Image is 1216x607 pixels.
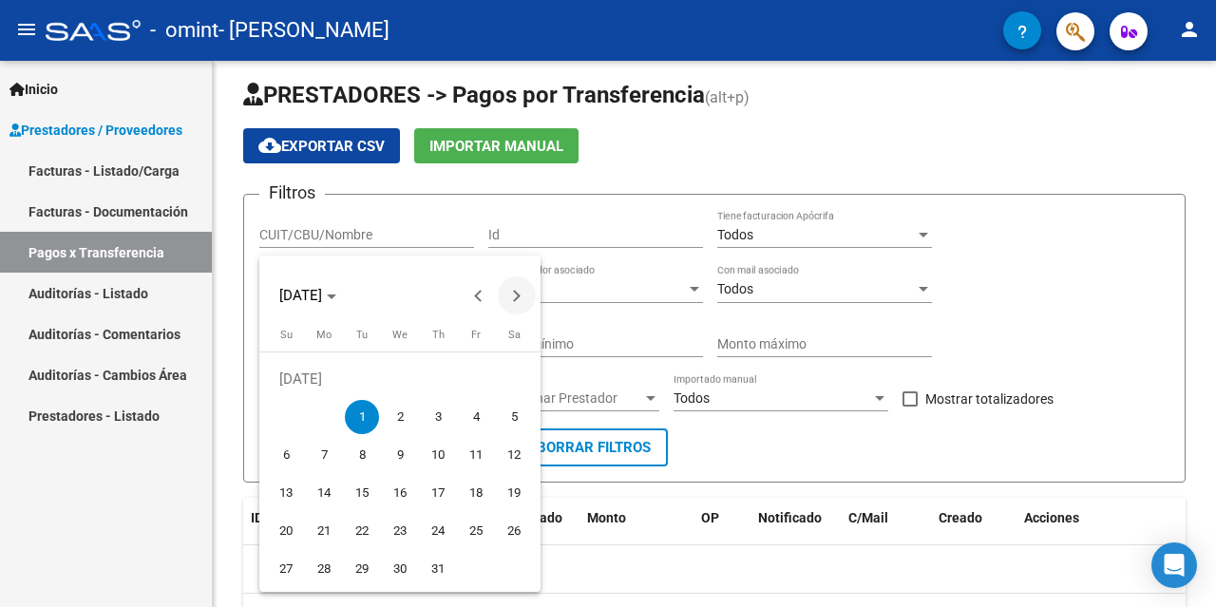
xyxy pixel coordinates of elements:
button: July 25, 2025 [457,512,495,550]
button: July 26, 2025 [495,512,533,550]
button: July 23, 2025 [381,512,419,550]
span: Mo [316,329,332,341]
button: July 1, 2025 [343,398,381,436]
td: [DATE] [267,360,533,398]
span: We [392,329,408,341]
span: 2 [383,400,417,434]
button: July 3, 2025 [419,398,457,436]
button: July 6, 2025 [267,436,305,474]
span: 19 [497,476,531,510]
span: 23 [383,514,417,548]
button: July 2, 2025 [381,398,419,436]
button: July 10, 2025 [419,436,457,474]
button: July 18, 2025 [457,474,495,512]
span: Th [432,329,445,341]
span: 18 [459,476,493,510]
button: July 7, 2025 [305,436,343,474]
button: July 8, 2025 [343,436,381,474]
button: July 4, 2025 [457,398,495,436]
span: 4 [459,400,493,434]
span: 24 [421,514,455,548]
button: Choose month and year [272,278,344,313]
button: July 29, 2025 [343,550,381,588]
span: 17 [421,476,455,510]
span: Tu [356,329,368,341]
button: July 21, 2025 [305,512,343,550]
span: 20 [269,514,303,548]
span: 6 [269,438,303,472]
span: 27 [269,552,303,586]
button: July 11, 2025 [457,436,495,474]
span: 15 [345,476,379,510]
button: July 9, 2025 [381,436,419,474]
button: Next month [498,276,536,314]
span: 12 [497,438,531,472]
button: July 15, 2025 [343,474,381,512]
span: 25 [459,514,493,548]
span: [DATE] [279,287,322,304]
button: July 14, 2025 [305,474,343,512]
button: Previous month [460,276,498,314]
span: 28 [307,552,341,586]
button: July 30, 2025 [381,550,419,588]
span: 11 [459,438,493,472]
button: July 17, 2025 [419,474,457,512]
button: July 13, 2025 [267,474,305,512]
span: 29 [345,552,379,586]
button: July 27, 2025 [267,550,305,588]
span: 9 [383,438,417,472]
button: July 24, 2025 [419,512,457,550]
div: Open Intercom Messenger [1151,542,1197,588]
button: July 12, 2025 [495,436,533,474]
span: 13 [269,476,303,510]
span: 8 [345,438,379,472]
button: July 31, 2025 [419,550,457,588]
span: 30 [383,552,417,586]
span: 7 [307,438,341,472]
span: 14 [307,476,341,510]
span: 26 [497,514,531,548]
span: 5 [497,400,531,434]
span: 10 [421,438,455,472]
button: July 28, 2025 [305,550,343,588]
span: 1 [345,400,379,434]
span: 22 [345,514,379,548]
span: 16 [383,476,417,510]
button: July 16, 2025 [381,474,419,512]
button: July 5, 2025 [495,398,533,436]
span: Su [280,329,293,341]
button: July 22, 2025 [343,512,381,550]
span: 21 [307,514,341,548]
span: 3 [421,400,455,434]
span: 31 [421,552,455,586]
span: Fr [471,329,481,341]
button: July 19, 2025 [495,474,533,512]
button: July 20, 2025 [267,512,305,550]
span: Sa [508,329,521,341]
